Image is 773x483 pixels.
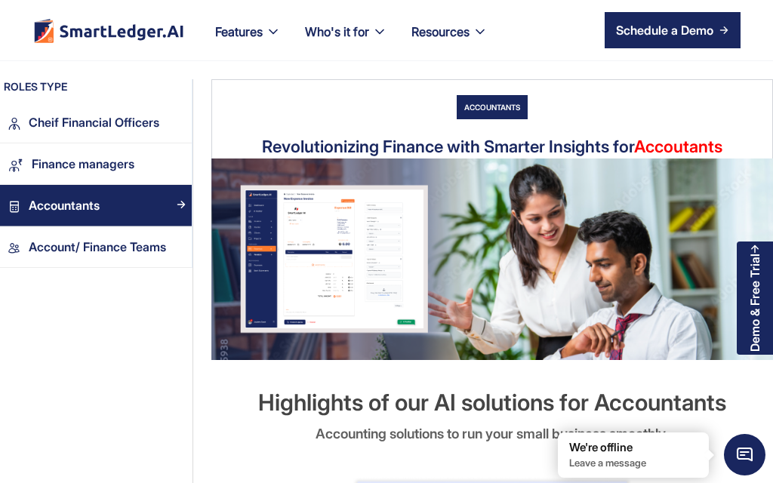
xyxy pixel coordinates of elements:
img: Arrow Right Blue [177,117,186,126]
div: Finance managers [32,154,134,174]
div: Resources [399,21,500,60]
span: Chat Widget [724,434,765,475]
a: Schedule a Demo [605,12,741,48]
div: We're offline [569,440,698,455]
div: Demo & Free Trial [748,254,762,352]
div: Revolutionizing Finance with Smarter Insights for [262,134,722,158]
div: Highlights of our AI solutions for Accountants [258,390,726,414]
img: Arrow Right Blue [177,158,186,168]
div: Cheif Financial Officers [29,112,159,133]
img: footer logo [32,18,185,43]
img: Arrow Right Blue [177,241,186,251]
div: Accounting solutions to run your small business smoothly. [316,422,669,446]
img: arrow right icon [719,26,728,35]
div: Accountants [29,195,100,216]
span: Accoutants [634,137,722,156]
div: Who's it for [305,21,369,42]
div: Accountants [457,95,528,119]
div: Account/ Finance Teams [29,237,166,257]
div: Features [203,21,293,60]
p: Leave a message [569,457,698,469]
div: Features [215,21,263,42]
div: Schedule a Demo [616,21,713,39]
div: Resources [411,21,470,42]
a: home [32,18,185,43]
div: Who's it for [293,21,399,60]
img: Arrow Right Blue [177,200,186,209]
